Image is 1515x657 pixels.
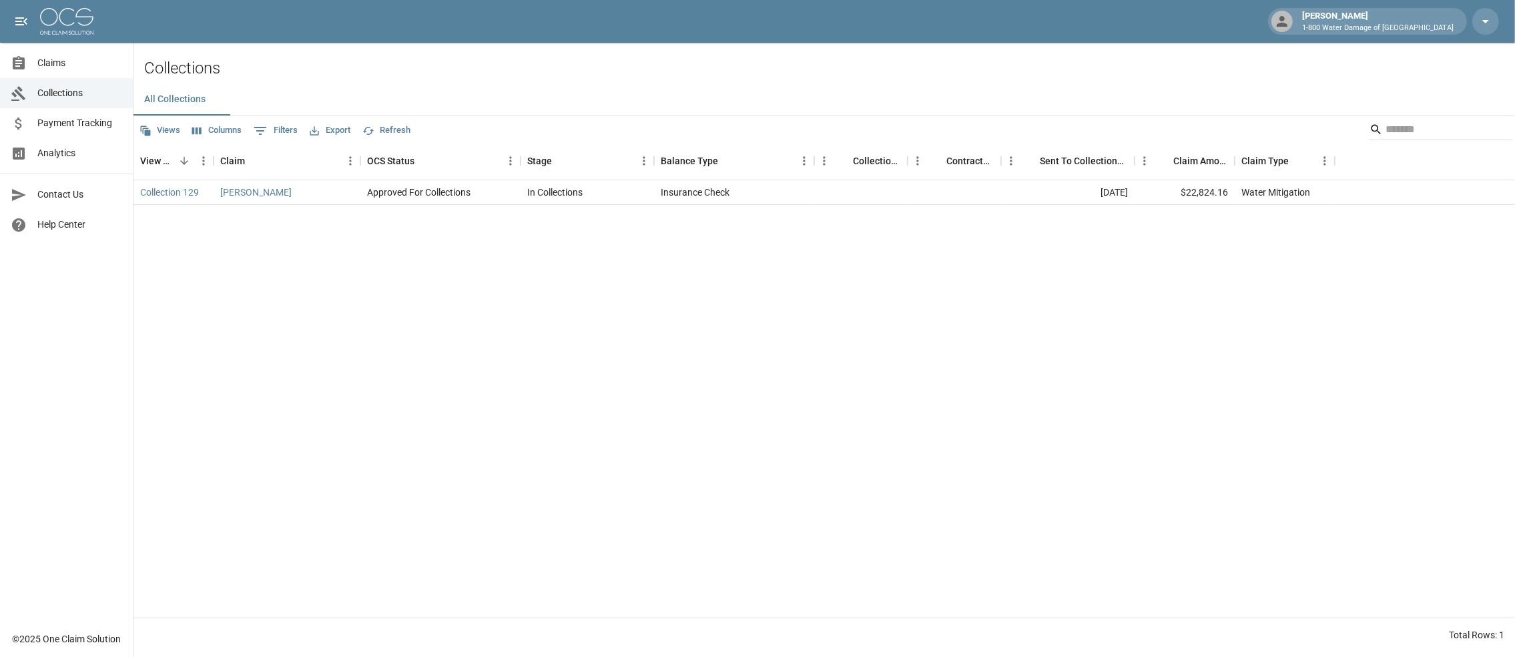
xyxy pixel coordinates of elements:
[1297,9,1459,33] div: [PERSON_NAME]
[37,188,122,202] span: Contact Us
[367,186,471,199] div: Approved For Collections
[1315,151,1335,171] button: Menu
[37,116,122,130] span: Payment Tracking
[37,218,122,232] span: Help Center
[1241,142,1289,180] div: Claim Type
[1155,152,1173,170] button: Sort
[718,152,737,170] button: Sort
[1135,151,1155,171] button: Menu
[1370,119,1512,143] div: Search
[1021,152,1040,170] button: Sort
[359,120,414,141] button: Refresh
[527,142,552,180] div: Stage
[360,142,521,180] div: OCS Status
[133,83,216,116] button: All Collections
[175,152,194,170] button: Sort
[527,186,583,199] div: In Collections
[189,120,245,141] button: Select columns
[245,152,264,170] button: Sort
[1173,142,1228,180] div: Claim Amount
[40,8,93,35] img: ocs-logo-white-transparent.png
[1449,628,1504,642] div: Total Rows: 1
[814,142,908,180] div: Collections Fee
[194,151,214,171] button: Menu
[37,56,122,70] span: Claims
[220,186,292,199] a: [PERSON_NAME]
[140,186,199,199] a: Collection 129
[367,142,414,180] div: OCS Status
[1001,180,1135,205] div: [DATE]
[661,186,729,199] div: Insurance Check
[12,632,121,646] div: © 2025 One Claim Solution
[946,142,994,180] div: Contractor Amount
[908,142,1001,180] div: Contractor Amount
[250,120,301,142] button: Show filters
[1302,23,1454,34] p: 1-800 Water Damage of [GEOGRAPHIC_DATA]
[1135,180,1235,205] div: $22,824.16
[1241,186,1310,199] div: Water Mitigation
[133,83,1515,116] div: dynamic tabs
[136,120,184,141] button: Views
[414,152,433,170] button: Sort
[853,142,901,180] div: Collections Fee
[37,146,122,160] span: Analytics
[552,152,571,170] button: Sort
[1001,142,1135,180] div: Sent To Collections Date
[144,59,1515,78] h2: Collections
[1289,152,1307,170] button: Sort
[928,152,946,170] button: Sort
[37,86,122,100] span: Collections
[1135,142,1235,180] div: Claim Amount
[521,142,654,180] div: Stage
[654,142,814,180] div: Balance Type
[1235,142,1335,180] div: Claim Type
[220,142,245,180] div: Claim
[814,151,834,171] button: Menu
[834,152,853,170] button: Sort
[140,142,175,180] div: View Collection
[1040,142,1128,180] div: Sent To Collections Date
[661,142,718,180] div: Balance Type
[908,151,928,171] button: Menu
[794,151,814,171] button: Menu
[501,151,521,171] button: Menu
[634,151,654,171] button: Menu
[8,8,35,35] button: open drawer
[340,151,360,171] button: Menu
[306,120,354,141] button: Export
[1001,151,1021,171] button: Menu
[133,142,214,180] div: View Collection
[214,142,360,180] div: Claim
